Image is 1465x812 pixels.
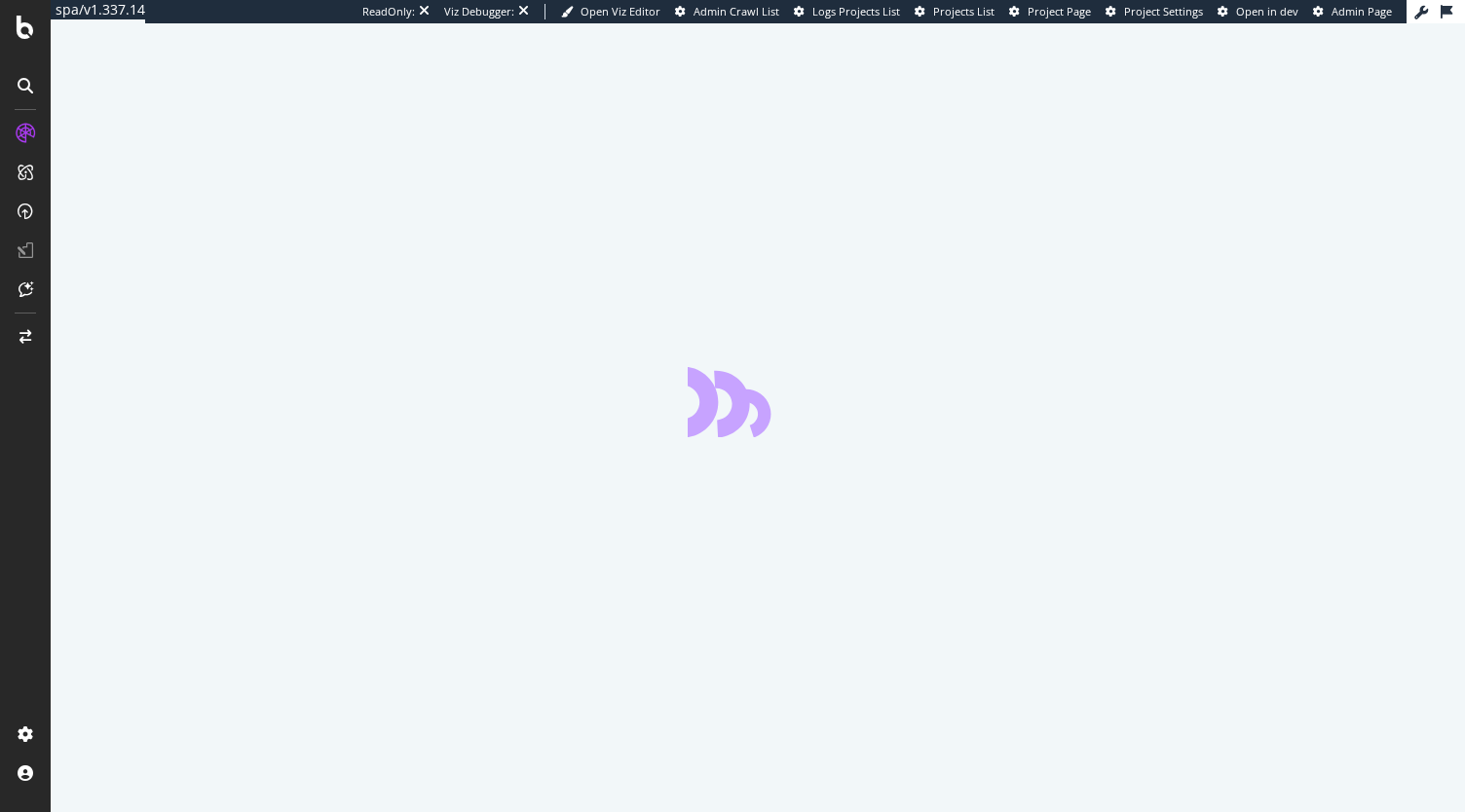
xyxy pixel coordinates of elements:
[561,4,660,19] a: Open Viz Editor
[675,4,779,19] a: Admin Crawl List
[1332,4,1392,18] span: Admin Page
[1124,4,1203,18] span: Project Settings
[1313,4,1392,19] a: Admin Page
[794,4,900,19] a: Logs Projects List
[1218,4,1298,19] a: Open in dev
[1106,4,1203,19] a: Project Settings
[694,4,779,18] span: Admin Crawl List
[688,367,828,437] div: animation
[915,4,995,19] a: Projects List
[362,4,415,19] div: ReadOnly:
[812,4,900,18] span: Logs Projects List
[933,4,995,18] span: Projects List
[581,4,660,18] span: Open Viz Editor
[1028,4,1091,18] span: Project Page
[444,4,514,19] div: Viz Debugger:
[1009,4,1091,19] a: Project Page
[1236,4,1298,18] span: Open in dev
